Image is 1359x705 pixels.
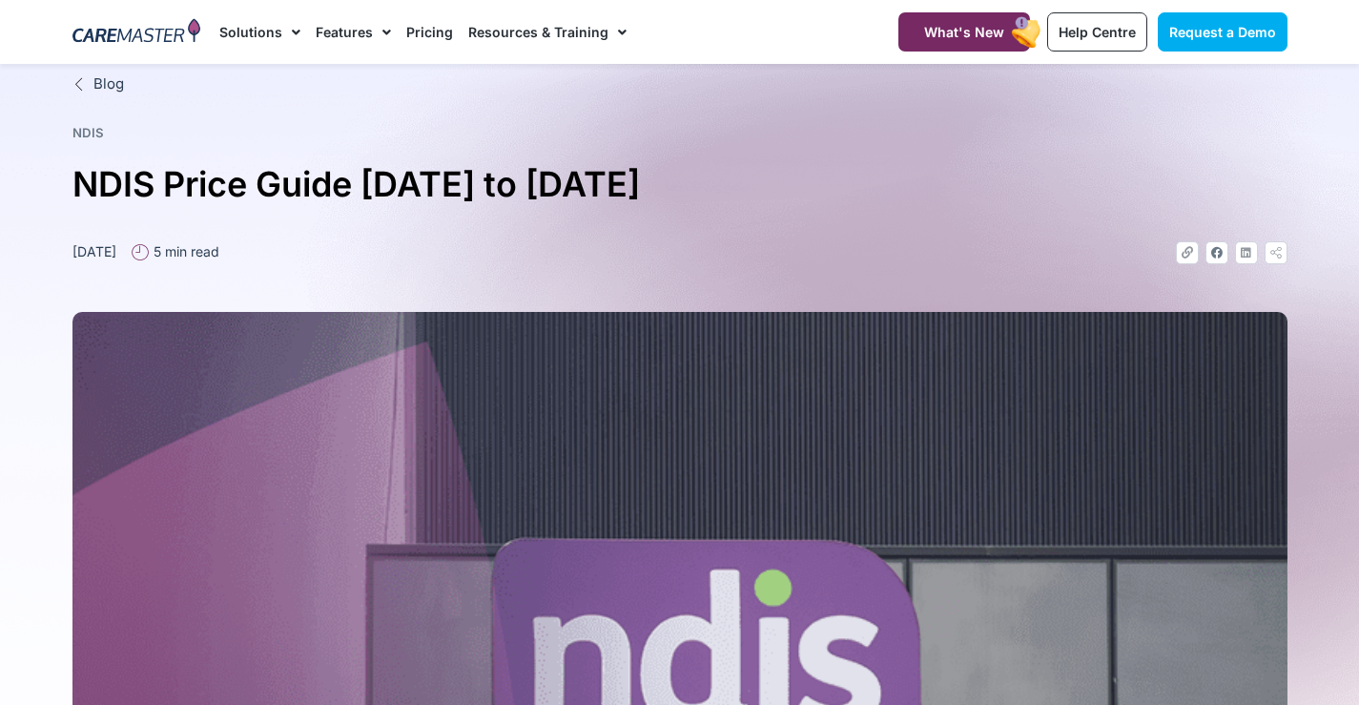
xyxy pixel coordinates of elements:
span: 5 min read [149,241,219,261]
a: Blog [72,73,1287,95]
img: CareMaster Logo [72,18,201,47]
span: Help Centre [1059,24,1136,40]
h1: NDIS Price Guide [DATE] to [DATE] [72,156,1287,213]
span: Request a Demo [1169,24,1276,40]
a: Request a Demo [1158,12,1287,52]
span: Blog [89,73,124,95]
a: NDIS [72,125,104,140]
span: What's New [924,24,1004,40]
time: [DATE] [72,243,116,259]
a: Help Centre [1047,12,1147,52]
a: What's New [898,12,1030,52]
